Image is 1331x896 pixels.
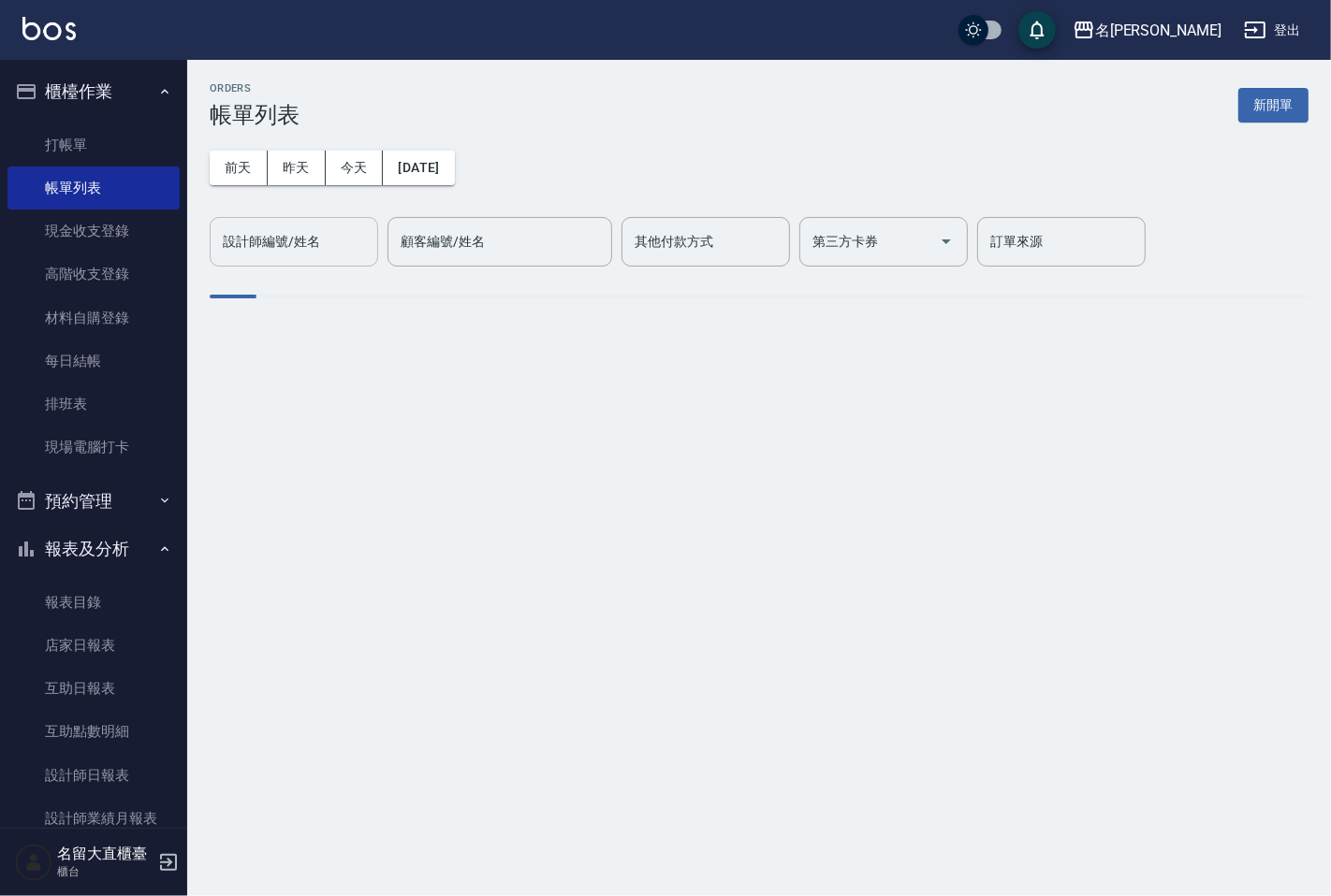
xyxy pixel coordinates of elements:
button: 報表及分析 [7,525,180,573]
a: 打帳單 [7,123,180,166]
h5: 名留大直櫃臺 [57,845,153,863]
button: save [1018,11,1056,49]
a: 材料自購登錄 [7,296,180,340]
a: 高階收支登錄 [7,253,180,296]
button: 登出 [1236,13,1309,48]
a: 每日結帳 [7,340,180,383]
a: 現金收支登錄 [7,210,180,253]
a: 新開單 [1238,95,1309,113]
button: 昨天 [268,151,326,185]
div: 名[PERSON_NAME] [1095,19,1221,42]
button: 預約管理 [7,477,180,526]
button: 今天 [326,151,384,185]
button: Open [931,226,961,256]
button: 前天 [210,151,268,185]
a: 帳單列表 [7,166,180,210]
button: 櫃檯作業 [7,67,180,116]
a: 互助日報表 [7,667,180,710]
button: 新開單 [1238,88,1309,123]
img: Logo [22,17,76,40]
button: [DATE] [383,151,454,185]
img: Person [15,844,52,881]
h2: ORDERS [210,82,300,94]
a: 設計師日報表 [7,754,180,797]
p: 櫃台 [57,863,153,880]
a: 報表目錄 [7,581,180,624]
a: 店家日報表 [7,624,180,667]
a: 互助點數明細 [7,710,180,753]
a: 排班表 [7,383,180,426]
a: 設計師業績月報表 [7,797,180,840]
a: 現場電腦打卡 [7,426,180,469]
button: 名[PERSON_NAME] [1065,11,1229,50]
h3: 帳單列表 [210,102,300,128]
